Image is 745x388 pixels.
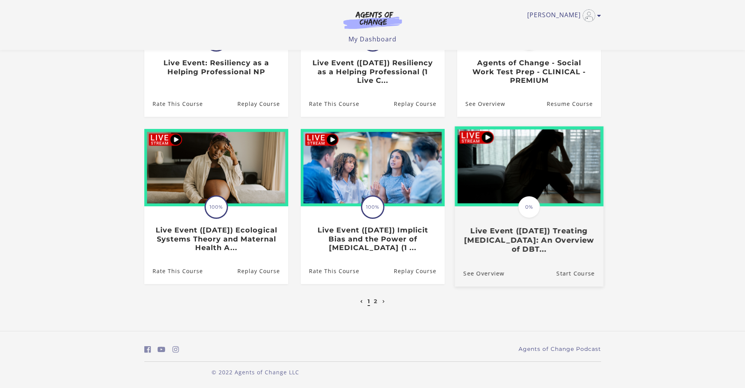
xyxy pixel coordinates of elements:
[374,298,377,305] a: 2
[393,259,444,284] a: Live Event (8/1/25) Implicit Bias and the Power of Peer Support (1 ...: Resume Course
[309,59,436,85] h3: Live Event ([DATE]) Resiliency as a Helping Professional (1 Live C...
[393,91,444,116] a: Live Event (8/15/25) Resiliency as a Helping Professional (1 Live C...: Resume Course
[172,346,179,353] i: https://www.instagram.com/agentsofchangeprep/ (Open in a new window)
[206,197,227,218] span: 100%
[362,197,383,218] span: 100%
[309,226,436,252] h3: Live Event ([DATE]) Implicit Bias and the Power of [MEDICAL_DATA] (1 ...
[556,260,603,286] a: Live Event (8/22/25) Treating Anxiety Disorders: An Overview of DBT...: Resume Course
[172,344,179,355] a: https://www.instagram.com/agentsofchangeprep/ (Open in a new window)
[381,298,387,305] a: Next page
[454,260,504,286] a: Live Event (8/22/25) Treating Anxiety Disorders: An Overview of DBT...: See Overview
[144,368,366,376] p: © 2022 Agents of Change LLC
[348,35,397,43] a: My Dashboard
[519,345,601,353] a: Agents of Change Podcast
[519,29,540,50] span: 23%
[144,91,203,116] a: Live Event: Resiliency as a Helping Professional NP: Rate This Course
[368,298,370,305] a: 1
[158,346,165,353] i: https://www.youtube.com/c/AgentsofChangeTestPrepbyMeaganMitchell (Open in a new window)
[237,91,288,116] a: Live Event: Resiliency as a Helping Professional NP: Resume Course
[335,11,410,29] img: Agents of Change Logo
[144,259,203,284] a: Live Event (8/8/25) Ecological Systems Theory and Maternal Health A...: Rate This Course
[362,29,383,50] span: 100%
[301,91,359,116] a: Live Event (8/15/25) Resiliency as a Helping Professional (1 Live C...: Rate This Course
[457,91,505,116] a: Agents of Change - Social Work Test Prep - CLINICAL - PREMIUM: See Overview
[153,226,280,252] h3: Live Event ([DATE]) Ecological Systems Theory and Maternal Health A...
[465,59,592,85] h3: Agents of Change - Social Work Test Prep - CLINICAL - PREMIUM
[527,9,597,22] a: Toggle menu
[518,196,540,218] span: 0%
[153,59,280,76] h3: Live Event: Resiliency as a Helping Professional NP
[463,227,594,254] h3: Live Event ([DATE]) Treating [MEDICAL_DATA]: An Overview of DBT...
[301,259,359,284] a: Live Event (8/1/25) Implicit Bias and the Power of Peer Support (1 ...: Rate This Course
[546,91,601,116] a: Agents of Change - Social Work Test Prep - CLINICAL - PREMIUM: Resume Course
[206,29,227,50] span: 100%
[144,344,151,355] a: https://www.facebook.com/groups/aswbtestprep (Open in a new window)
[144,346,151,353] i: https://www.facebook.com/groups/aswbtestprep (Open in a new window)
[158,344,165,355] a: https://www.youtube.com/c/AgentsofChangeTestPrepbyMeaganMitchell (Open in a new window)
[237,259,288,284] a: Live Event (8/8/25) Ecological Systems Theory and Maternal Health A...: Resume Course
